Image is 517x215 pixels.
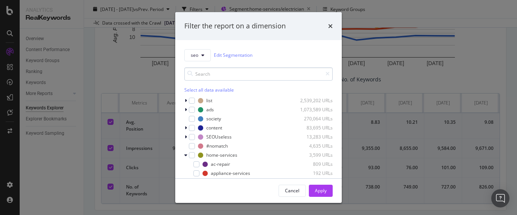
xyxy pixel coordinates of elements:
[206,115,221,122] div: society
[296,125,333,131] div: 83,695 URLs
[309,185,333,197] button: Apply
[279,185,306,197] button: Cancel
[296,134,333,140] div: 13,283 URLs
[296,152,333,158] div: 3,599 URLs
[184,21,286,31] div: Filter the report on a dimension
[211,170,250,176] div: appliance-services
[296,115,333,122] div: 270,064 URLs
[315,187,327,194] div: Apply
[206,106,214,113] div: ads
[206,97,212,104] div: list
[184,67,333,81] input: Search
[175,12,342,203] div: modal
[211,161,230,167] div: ac-repair
[214,51,252,59] a: Edit Segmentation
[206,143,228,149] div: #nomatch
[296,143,333,149] div: 4,635 URLs
[206,152,237,158] div: home-services
[296,106,333,113] div: 1,073,589 URLs
[206,125,222,131] div: content
[191,52,198,58] span: seo
[296,97,333,104] div: 2,539,202 URLs
[296,161,333,167] div: 809 URLs
[285,187,299,194] div: Cancel
[296,170,333,176] div: 192 URLs
[184,87,333,93] div: Select all data available
[491,189,509,207] div: Open Intercom Messenger
[184,49,211,61] button: seo
[206,134,232,140] div: SEOUseless
[328,21,333,31] div: times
